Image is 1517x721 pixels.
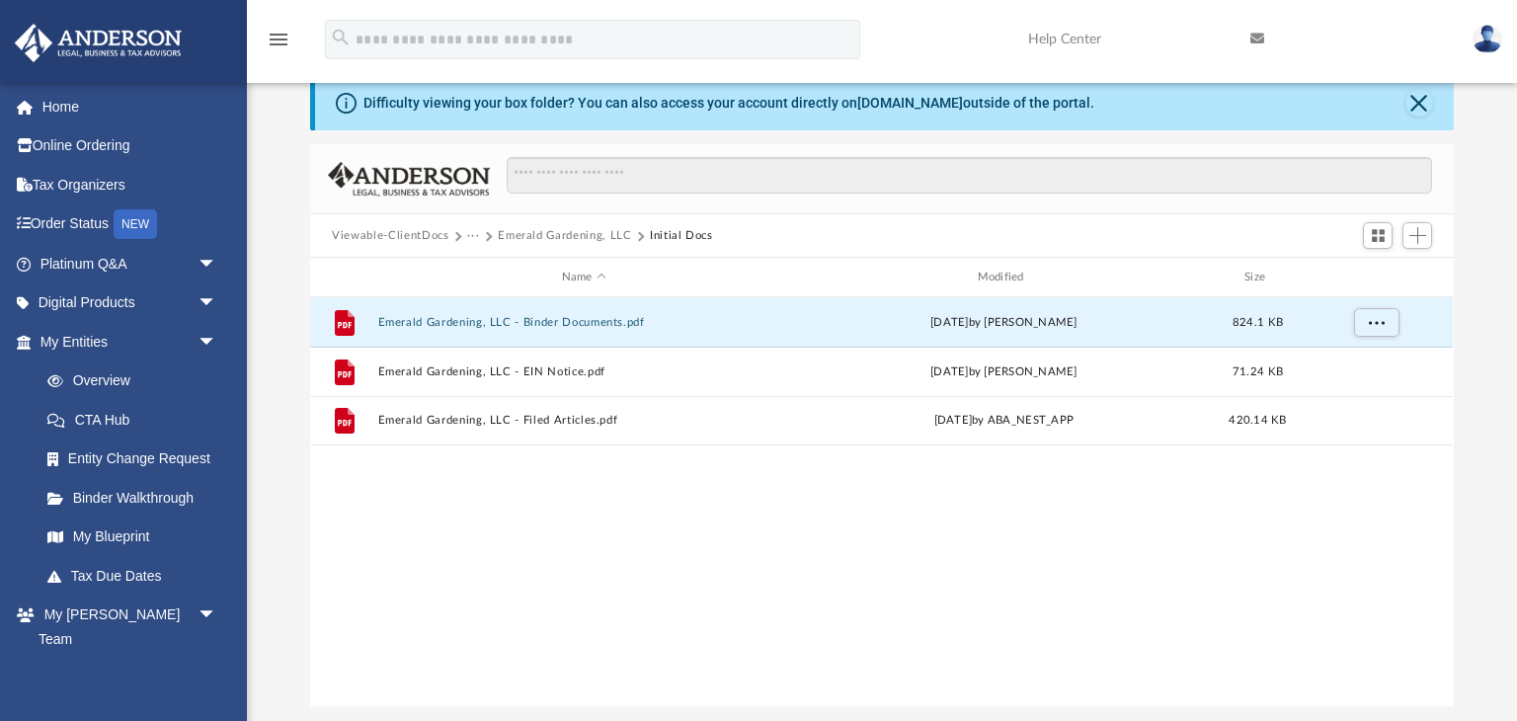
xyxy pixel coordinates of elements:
[498,227,631,245] button: Emerald Gardening, LLC
[1233,317,1283,328] span: 824.1 KB
[330,27,352,48] i: search
[1363,222,1393,250] button: Switch to Grid View
[14,283,247,323] a: Digital Productsarrow_drop_down
[1219,269,1298,286] div: Size
[28,440,247,479] a: Entity Change Request
[114,209,157,239] div: NEW
[198,596,237,636] span: arrow_drop_down
[267,38,290,51] a: menu
[798,314,1210,332] div: [DATE] by [PERSON_NAME]
[1402,222,1432,250] button: Add
[14,126,247,166] a: Online Ordering
[650,227,713,245] button: Initial Docs
[28,478,247,518] a: Binder Walkthrough
[14,165,247,204] a: Tax Organizers
[28,400,247,440] a: CTA Hub
[14,244,247,283] a: Platinum Q&Aarrow_drop_down
[310,297,1453,706] div: grid
[378,316,790,329] button: Emerald Gardening, LLC - Binder Documents.pdf
[198,244,237,284] span: arrow_drop_down
[267,28,290,51] i: menu
[1230,415,1287,426] span: 420.14 KB
[1354,308,1399,338] button: More options
[28,361,247,401] a: Overview
[363,93,1094,114] div: Difficulty viewing your box folder? You can also access your account directly on outside of the p...
[198,283,237,324] span: arrow_drop_down
[1473,25,1502,53] img: User Pic
[28,556,247,596] a: Tax Due Dates
[1307,269,1445,286] div: id
[377,269,789,286] div: Name
[14,87,247,126] a: Home
[198,322,237,362] span: arrow_drop_down
[507,157,1432,195] input: Search files and folders
[798,363,1210,381] div: [DATE] by [PERSON_NAME]
[332,227,448,245] button: Viewable-ClientDocs
[857,95,963,111] a: [DOMAIN_NAME]
[1233,366,1283,377] span: 71.24 KB
[467,227,480,245] button: ···
[1405,89,1433,117] button: Close
[14,204,247,245] a: Order StatusNEW
[28,518,237,557] a: My Blueprint
[798,269,1210,286] div: Modified
[378,365,790,378] button: Emerald Gardening, LLC - EIN Notice.pdf
[14,596,237,659] a: My [PERSON_NAME] Teamarrow_drop_down
[798,412,1210,430] div: [DATE] by ABA_NEST_APP
[319,269,368,286] div: id
[378,414,790,427] button: Emerald Gardening, LLC - Filed Articles.pdf
[9,24,188,62] img: Anderson Advisors Platinum Portal
[14,322,247,361] a: My Entitiesarrow_drop_down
